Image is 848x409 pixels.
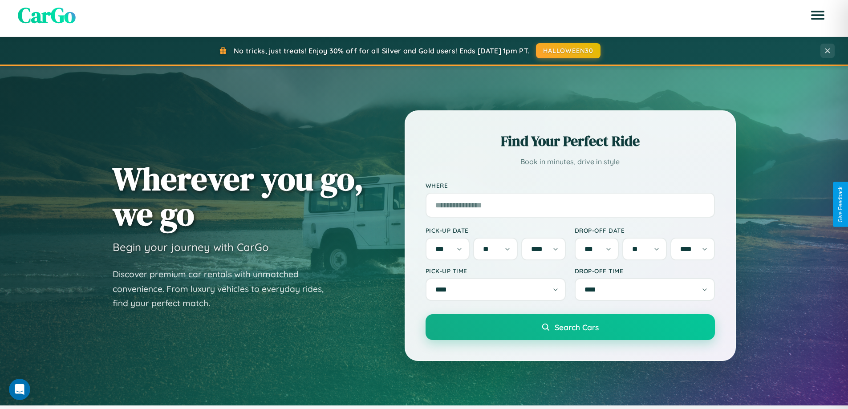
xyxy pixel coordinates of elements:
[426,267,566,275] label: Pick-up Time
[426,314,715,340] button: Search Cars
[113,267,335,311] p: Discover premium car rentals with unmatched convenience. From luxury vehicles to everyday rides, ...
[575,227,715,234] label: Drop-off Date
[18,0,76,30] span: CarGo
[837,186,844,223] div: Give Feedback
[536,43,600,58] button: HALLOWEEN30
[426,131,715,151] h2: Find Your Perfect Ride
[113,161,364,231] h1: Wherever you go, we go
[9,379,30,400] iframe: Intercom live chat
[426,182,715,189] label: Where
[426,155,715,168] p: Book in minutes, drive in style
[575,267,715,275] label: Drop-off Time
[234,46,529,55] span: No tricks, just treats! Enjoy 30% off for all Silver and Gold users! Ends [DATE] 1pm PT.
[426,227,566,234] label: Pick-up Date
[555,322,599,332] span: Search Cars
[113,240,269,254] h3: Begin your journey with CarGo
[805,3,830,28] button: Open menu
